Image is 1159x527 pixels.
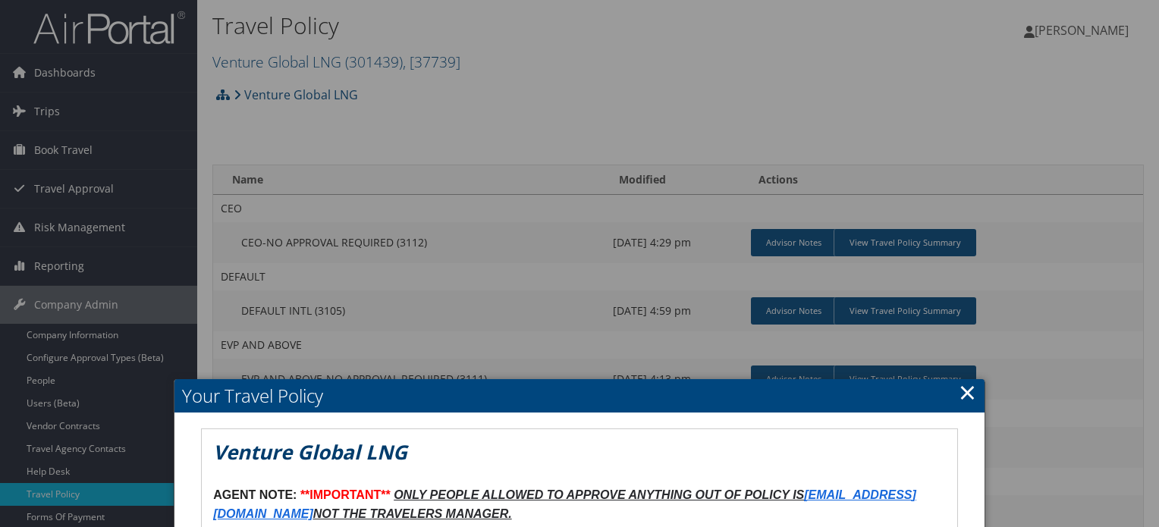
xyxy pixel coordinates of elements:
[394,488,804,501] u: ONLY PEOPLE ALLOWED TO APPROVE ANYTHING OUT OF POLICY IS
[313,507,512,520] u: NOT THE TRAVELERS MANAGER.
[213,438,407,466] em: Venture Global LNG
[174,379,985,413] h2: Your Travel Policy
[959,377,976,407] a: Close
[213,488,297,501] strong: AGENT NOTE:
[213,488,916,521] a: [EMAIL_ADDRESS][DOMAIN_NAME]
